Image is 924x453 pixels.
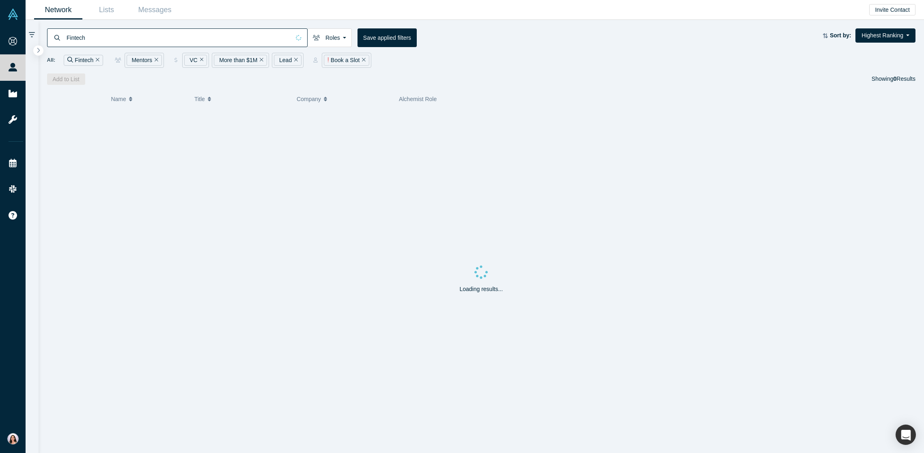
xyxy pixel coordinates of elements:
button: Invite Contact [869,4,915,15]
div: More than $1M [214,55,267,66]
span: Title [194,91,205,108]
button: Title [194,91,288,108]
div: Book a Slot [324,55,369,66]
button: Highest Ranking [855,28,915,43]
strong: Sort by: [830,32,851,39]
button: Remove Filter [360,56,366,65]
button: Save applied filters [358,28,417,47]
img: Alchemist Vault Logo [7,9,19,20]
button: Remove Filter [152,56,158,65]
p: Loading results... [459,285,503,293]
span: Company [297,91,321,108]
button: Remove Filter [292,56,298,65]
button: Remove Filter [93,56,99,65]
span: Name [111,91,126,108]
button: Remove Filter [257,56,263,65]
button: Company [297,91,390,108]
button: Name [111,91,186,108]
button: Remove Filter [198,56,204,65]
span: Alchemist Role [399,96,437,102]
input: Search by name, title, company, summary, expertise, investment criteria or topics of focus [66,28,290,47]
a: Network [34,0,82,19]
span: All: [47,56,56,64]
a: Messages [131,0,179,19]
span: Results [894,75,915,82]
div: VC [184,55,207,66]
a: Lists [82,0,131,19]
div: Mentors [127,55,162,66]
div: Fintech [64,55,103,66]
strong: 0 [894,75,897,82]
div: Showing [872,73,915,85]
button: Add to List [47,73,85,85]
div: Lead [274,55,302,66]
button: Roles [307,28,352,47]
img: Anku Chahal's Account [7,433,19,444]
